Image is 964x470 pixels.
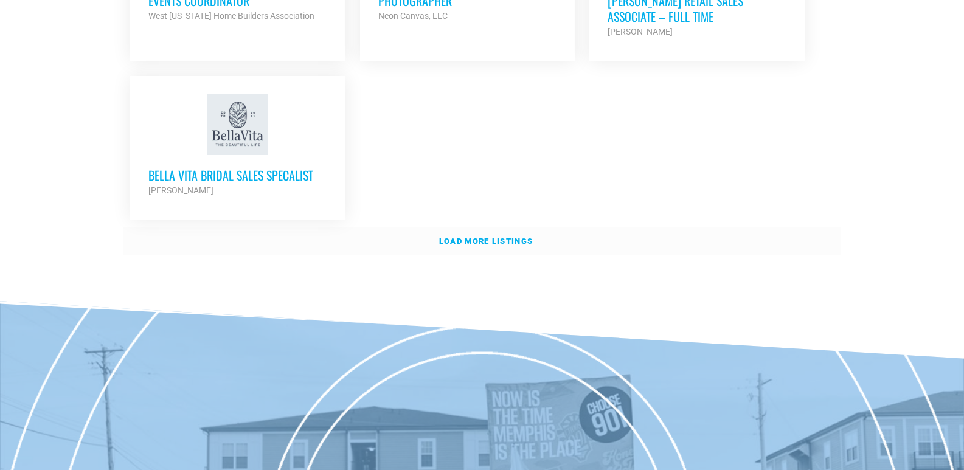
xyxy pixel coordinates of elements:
[148,11,314,21] strong: West [US_STATE] Home Builders Association
[608,27,673,36] strong: [PERSON_NAME]
[148,185,213,195] strong: [PERSON_NAME]
[130,76,345,216] a: Bella Vita Bridal Sales Specalist [PERSON_NAME]
[378,11,448,21] strong: Neon Canvas, LLC
[148,167,327,183] h3: Bella Vita Bridal Sales Specalist
[123,227,841,255] a: Load more listings
[439,237,533,246] strong: Load more listings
